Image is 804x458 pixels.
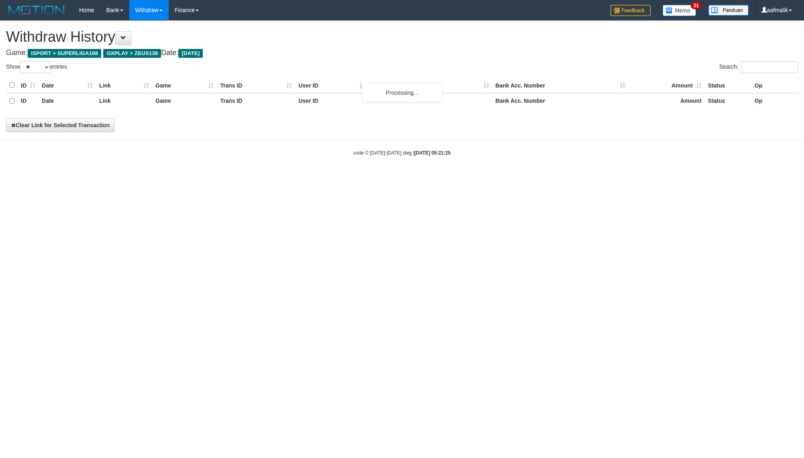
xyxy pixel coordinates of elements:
[18,93,39,109] th: ID
[751,93,798,109] th: Op
[492,93,629,109] th: Bank Acc. Number
[6,4,67,16] img: MOTION_logo.png
[96,93,152,109] th: Link
[368,77,492,93] th: Bank Acc. Name
[741,61,798,73] input: Search:
[6,49,798,57] h4: Game: Date:
[96,77,152,93] th: Link
[217,93,295,109] th: Trans ID
[353,150,451,156] small: code © [DATE]-[DATE] dwg |
[20,61,50,73] select: Showentries
[217,77,295,93] th: Trans ID
[39,93,96,109] th: Date
[691,2,702,9] span: 31
[705,77,751,93] th: Status
[705,93,751,109] th: Status
[18,77,39,93] th: ID
[629,77,705,93] th: Amount
[362,83,442,103] div: Processing...
[295,93,368,109] th: User ID
[178,49,203,58] span: [DATE]
[295,77,368,93] th: User ID
[719,61,798,73] label: Search:
[152,93,217,109] th: Game
[103,49,161,58] span: OXPLAY > ZEUS138
[663,5,696,16] img: Button%20Memo.svg
[751,77,798,93] th: Op
[629,93,705,109] th: Amount
[610,5,651,16] img: Feedback.jpg
[492,77,629,93] th: Bank Acc. Number
[39,77,96,93] th: Date
[6,118,115,132] button: Clear Link for Selected Transaction
[708,5,749,16] img: panduan.png
[152,77,217,93] th: Game
[6,29,798,45] h1: Withdraw History
[414,150,451,156] strong: [DATE] 05:21:25
[28,49,101,58] span: ISPORT > SUPERLIGA168
[6,61,67,73] label: Show entries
